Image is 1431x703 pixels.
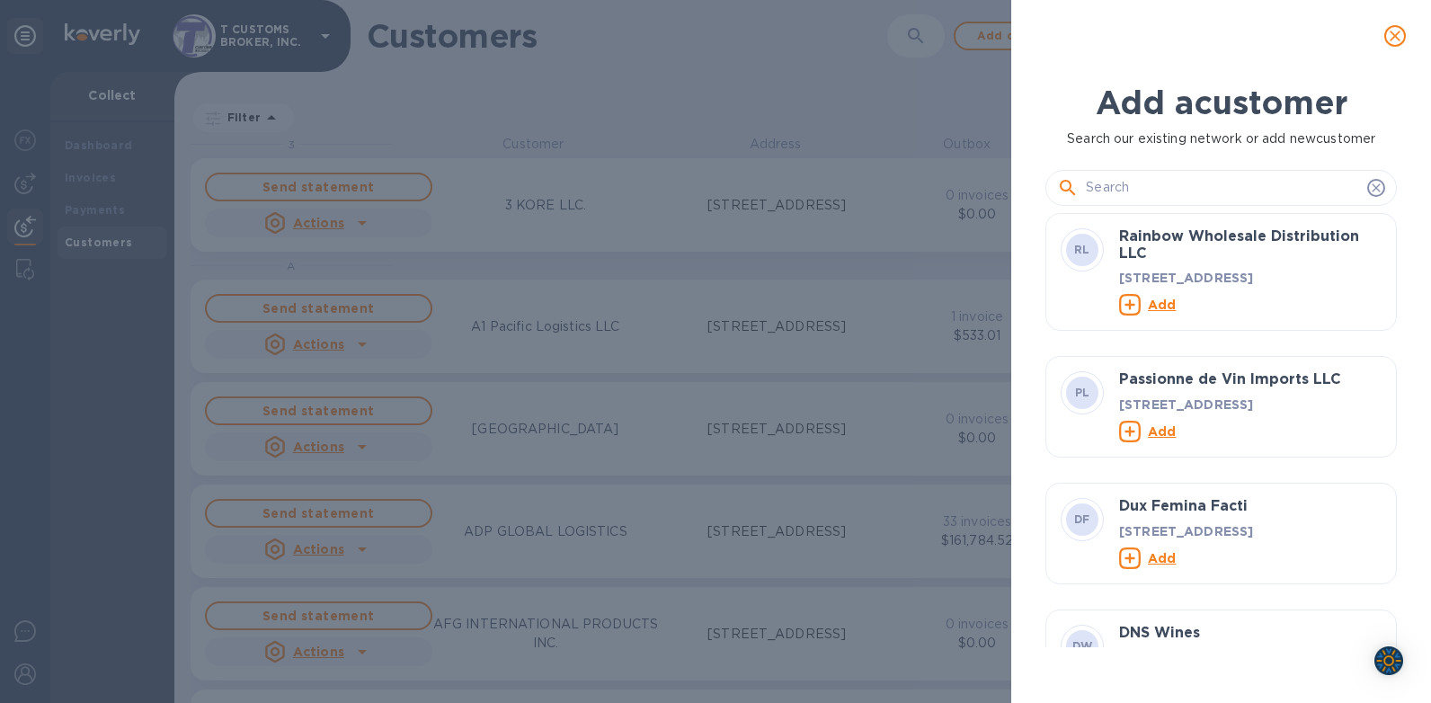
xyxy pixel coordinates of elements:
[1045,129,1397,148] p: Search our existing network or add new customer
[1086,174,1360,201] input: Search
[1119,498,1382,515] h3: Dux Femina Facti
[1119,269,1382,287] p: [STREET_ADDRESS]
[1148,298,1176,312] u: Add
[1072,639,1093,653] b: DW
[1119,395,1382,413] p: [STREET_ADDRESS]
[1119,371,1382,388] h3: Passionne de Vin Imports LLC
[1045,213,1411,647] div: grid
[1074,243,1090,256] b: RL
[1119,625,1382,642] h3: DNS Wines
[1075,386,1090,399] b: PL
[1119,521,1382,539] p: [STREET_ADDRESS]
[1148,550,1176,565] u: Add
[1074,512,1090,526] b: DF
[1096,83,1347,122] b: Add a customer
[1148,423,1176,438] u: Add
[1373,14,1417,58] button: close
[1119,228,1382,262] h3: Rainbow Wholesale Distribution LLC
